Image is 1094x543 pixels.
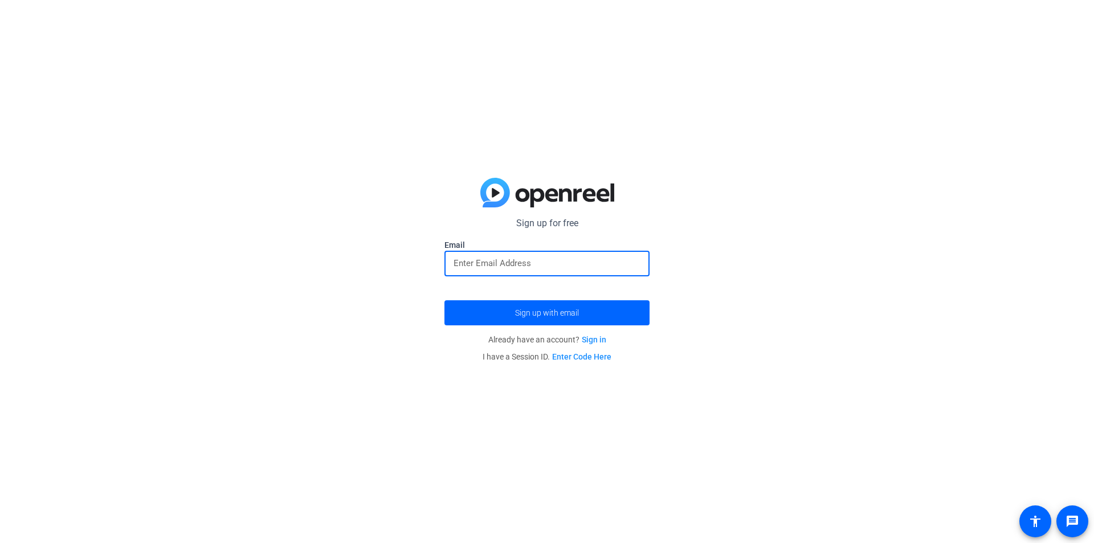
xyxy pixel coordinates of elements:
input: Enter Email Address [454,256,640,270]
button: Sign up with email [444,300,650,325]
a: Enter Code Here [552,352,611,361]
mat-icon: accessibility [1028,515,1042,528]
span: Already have an account? [488,335,606,344]
label: Email [444,239,650,251]
p: Sign up for free [444,217,650,230]
mat-icon: message [1066,515,1079,528]
span: I have a Session ID. [483,352,611,361]
a: Sign in [582,335,606,344]
img: blue-gradient.svg [480,178,614,207]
